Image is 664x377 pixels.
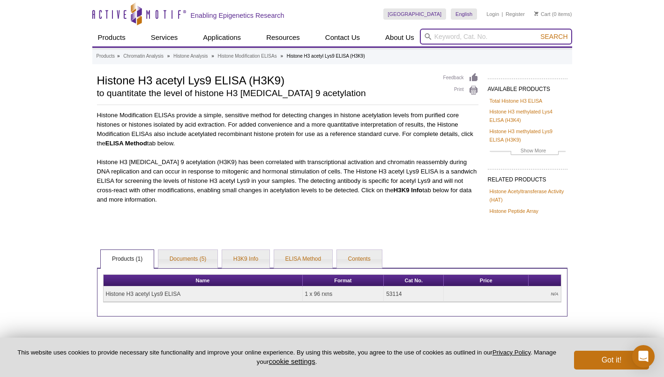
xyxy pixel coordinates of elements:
[104,275,303,287] th: Name
[506,11,525,17] a: Register
[443,73,478,83] a: Feedback
[269,357,315,365] button: cookie settings
[488,78,567,95] h2: AVAILABLE PRODUCTS
[394,187,423,194] strong: H3K9 Info
[490,107,566,124] a: Histone H3 methylated Lys4 ELISA (H3K4)
[534,11,551,17] a: Cart
[15,348,559,366] p: This website uses cookies to provide necessary site functionality and improve your online experie...
[537,32,570,41] button: Search
[191,11,284,20] h2: Enabling Epigenetics Research
[540,33,567,40] span: Search
[123,52,164,60] a: Chromatin Analysis
[632,345,655,368] div: Open Intercom Messenger
[222,250,269,269] a: H3K9 Info
[197,29,246,46] a: Applications
[158,250,218,269] a: Documents (5)
[443,85,478,96] a: Print
[490,127,566,144] a: Histone H3 methylated Lys9 ELISA (H3K9)
[490,207,538,215] a: Histone Peptide Array
[280,53,283,59] li: »
[502,8,503,20] li: |
[451,8,477,20] a: English
[97,89,434,98] h2: to quantitate the level of histone H3 [MEDICAL_DATA] 9 acetylation
[211,53,214,59] li: »
[444,275,529,287] th: Price
[486,11,499,17] a: Login
[287,53,365,59] li: Histone H3 acetyl Lys9 ELISA (H3K9)
[173,52,208,60] a: Histone Analysis
[303,287,384,302] td: 1 x 96 rxns
[420,29,572,45] input: Keyword, Cat. No.
[534,8,572,20] li: (0 items)
[303,275,384,287] th: Format
[534,11,538,16] img: Your Cart
[384,275,444,287] th: Cat No.
[105,140,147,147] strong: ELISA Method
[218,52,277,60] a: Histone Modification ELISAs
[490,97,543,105] a: Total Histone H3 ELISA
[167,53,170,59] li: »
[490,146,566,157] a: Show More
[384,287,444,302] td: 53114
[101,250,154,269] a: Products (1)
[261,29,306,46] a: Resources
[104,287,303,302] td: Histone H3 acetyl Lys9 ELISA
[145,29,184,46] a: Services
[488,169,567,186] h2: RELATED PRODUCTS
[97,111,478,148] p: Histone Modification ELISAs provide a simple, sensitive method for detecting changes in histone a...
[380,29,420,46] a: About Us
[97,73,434,87] h1: Histone H3 acetyl Lys9 ELISA (H3K9)
[383,8,447,20] a: [GEOGRAPHIC_DATA]
[97,52,115,60] a: Products
[490,187,566,204] a: Histone Acetyltransferase Activity (HAT)
[320,29,366,46] a: Contact Us
[337,250,382,269] a: Contents
[444,287,560,302] td: N/A
[492,349,530,356] a: Privacy Policy
[92,29,131,46] a: Products
[97,158,478,204] p: Histone H3 [MEDICAL_DATA] 9 acetylation (H3K9) has been correlated with transcriptional activatio...
[274,250,333,269] a: ELISA Method
[574,351,649,369] button: Got it!
[117,53,120,59] li: »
